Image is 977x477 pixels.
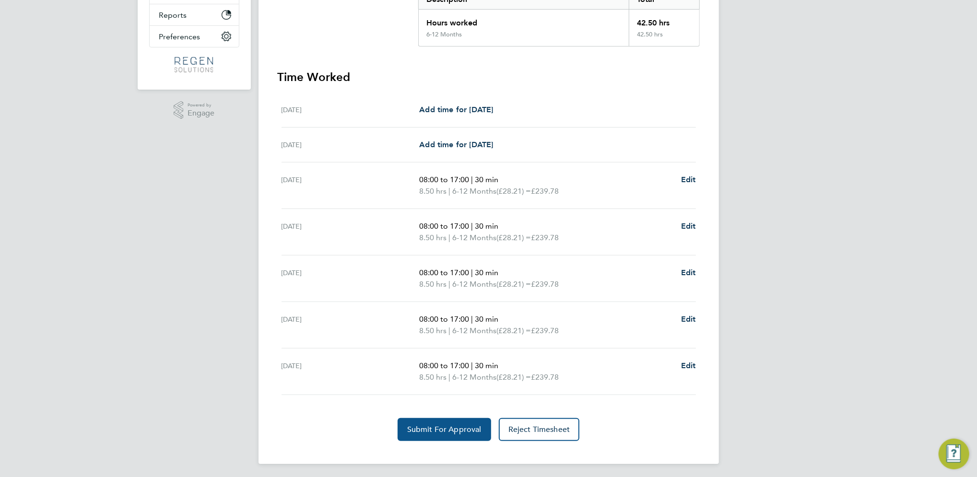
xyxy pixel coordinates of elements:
span: Edit [681,175,696,184]
span: 08:00 to 17:00 [419,221,469,231]
span: Preferences [159,32,200,41]
div: 42.50 hrs [629,31,699,46]
a: Edit [681,267,696,279]
div: [DATE] [282,267,420,290]
span: (£28.21) = [496,186,531,196]
span: £239.78 [531,233,559,242]
span: | [448,372,450,382]
span: 30 min [475,221,498,231]
div: [DATE] [282,104,420,116]
span: Edit [681,314,696,324]
a: Edit [681,314,696,325]
a: Edit [681,360,696,372]
span: 6-12 Months [452,186,496,197]
span: 30 min [475,268,498,277]
span: 08:00 to 17:00 [419,314,469,324]
span: £239.78 [531,372,559,382]
span: Engage [188,109,214,117]
span: | [471,268,473,277]
span: | [471,314,473,324]
span: 30 min [475,361,498,370]
span: 30 min [475,175,498,184]
span: 8.50 hrs [419,233,447,242]
span: Add time for [DATE] [419,105,493,114]
span: Edit [681,268,696,277]
span: Submit For Approval [407,425,482,434]
div: 6-12 Months [426,31,462,38]
span: 6-12 Months [452,325,496,337]
span: | [471,175,473,184]
div: [DATE] [282,360,420,383]
div: Hours worked [419,10,629,31]
span: 6-12 Months [452,279,496,290]
span: (£28.21) = [496,372,531,382]
span: (£28.21) = [496,326,531,335]
h3: Time Worked [278,70,700,85]
button: Submit For Approval [398,418,491,441]
span: 08:00 to 17:00 [419,268,469,277]
button: Engage Resource Center [939,439,969,469]
span: £239.78 [531,326,559,335]
span: | [448,279,450,289]
span: 6-12 Months [452,372,496,383]
a: Add time for [DATE] [419,104,493,116]
span: 8.50 hrs [419,372,447,382]
div: 42.50 hrs [629,10,699,31]
div: [DATE] [282,221,420,244]
span: 8.50 hrs [419,186,447,196]
span: 8.50 hrs [419,279,447,289]
span: | [471,361,473,370]
button: Reports [150,4,239,25]
span: | [448,326,450,335]
img: regensolutions-logo-retina.png [175,57,213,72]
div: [DATE] [282,174,420,197]
span: 30 min [475,314,498,324]
span: | [471,221,473,231]
span: Edit [681,361,696,370]
span: £239.78 [531,186,559,196]
span: (£28.21) = [496,279,531,289]
a: Edit [681,221,696,232]
span: £239.78 [531,279,559,289]
button: Reject Timesheet [499,418,580,441]
div: [DATE] [282,139,420,151]
div: [DATE] [282,314,420,337]
span: 8.50 hrs [419,326,447,335]
a: Go to home page [149,57,239,72]
span: 6-12 Months [452,232,496,244]
span: 08:00 to 17:00 [419,361,469,370]
span: Add time for [DATE] [419,140,493,149]
a: Add time for [DATE] [419,139,493,151]
span: | [448,233,450,242]
span: | [448,186,450,196]
span: 08:00 to 17:00 [419,175,469,184]
a: Edit [681,174,696,186]
a: Powered byEngage [174,101,214,119]
span: Powered by [188,101,214,109]
span: Reports [159,11,187,20]
span: Edit [681,221,696,231]
span: (£28.21) = [496,233,531,242]
button: Preferences [150,26,239,47]
span: Reject Timesheet [508,425,570,434]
